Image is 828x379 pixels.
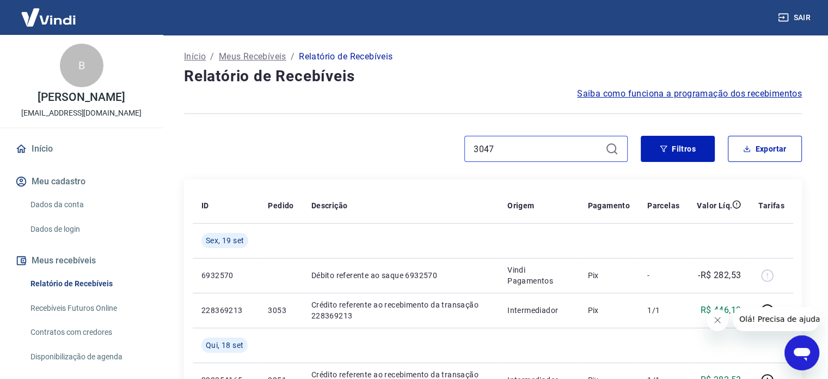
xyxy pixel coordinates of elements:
[758,200,784,211] p: Tarifas
[206,235,244,246] span: Sex, 19 set
[697,200,732,211] p: Valor Líq.
[701,304,741,317] p: R$ 446,12
[647,270,679,281] p: -
[13,249,150,273] button: Meus recebíveis
[201,200,209,211] p: ID
[13,1,84,34] img: Vindi
[26,273,150,295] a: Relatório de Recebíveis
[268,305,293,316] p: 3053
[13,137,150,161] a: Início
[7,8,91,16] span: Olá! Precisa de ajuda?
[587,270,630,281] p: Pix
[210,50,214,63] p: /
[698,269,741,282] p: -R$ 282,53
[311,299,490,321] p: Crédito referente ao recebimento da transação 228369213
[184,65,802,87] h4: Relatório de Recebíveis
[311,270,490,281] p: Débito referente ao saque 6932570
[60,44,103,87] div: B
[38,92,125,103] p: [PERSON_NAME]
[201,270,250,281] p: 6932570
[647,200,679,211] p: Parcelas
[507,264,570,286] p: Vindi Pagamentos
[291,50,295,63] p: /
[311,200,348,211] p: Descrição
[26,297,150,320] a: Recebíveis Futuros Online
[587,200,630,211] p: Pagamento
[577,87,802,100] a: Saiba como funciona a programação dos recebimentos
[206,340,243,351] span: Qui, 18 set
[728,136,802,162] button: Exportar
[641,136,715,162] button: Filtros
[219,50,286,63] a: Meus Recebíveis
[647,305,679,316] p: 1/1
[184,50,206,63] a: Início
[21,107,142,119] p: [EMAIL_ADDRESS][DOMAIN_NAME]
[26,321,150,344] a: Contratos com credores
[201,305,250,316] p: 228369213
[26,194,150,216] a: Dados da conta
[707,309,728,331] iframe: Fechar mensagem
[26,346,150,368] a: Disponibilização de agenda
[776,8,815,28] button: Sair
[587,305,630,316] p: Pix
[268,200,293,211] p: Pedido
[507,305,570,316] p: Intermediador
[733,307,819,331] iframe: Mensagem da empresa
[299,50,392,63] p: Relatório de Recebíveis
[474,141,601,157] input: Busque pelo número do pedido
[784,335,819,370] iframe: Botão para abrir a janela de mensagens
[13,170,150,194] button: Meu cadastro
[26,218,150,240] a: Dados de login
[507,200,534,211] p: Origem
